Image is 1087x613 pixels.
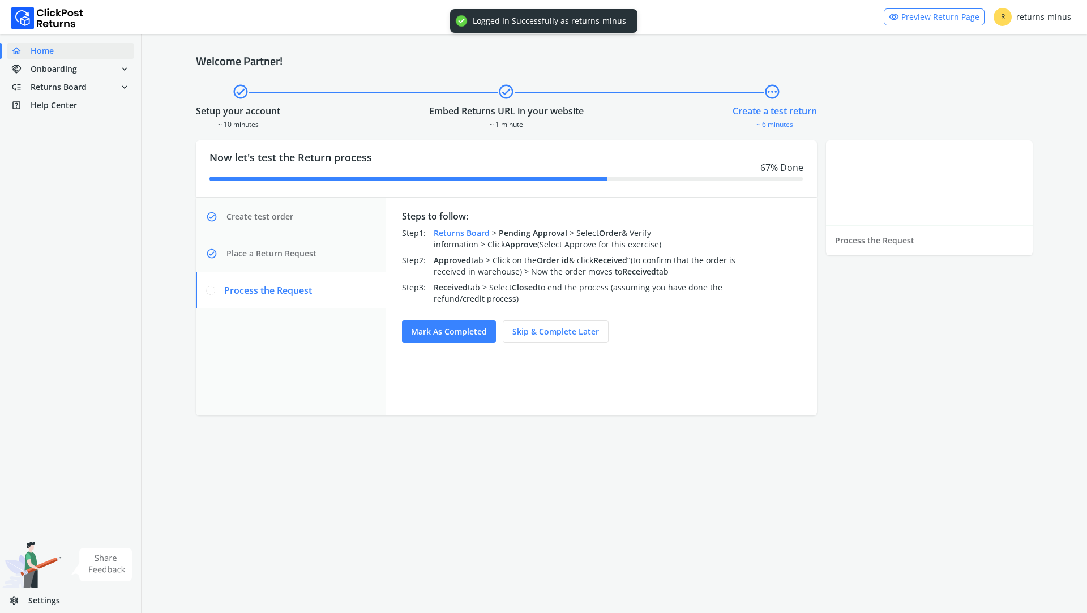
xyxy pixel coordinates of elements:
span: Order [599,228,622,238]
a: homeHome [7,43,134,59]
span: Click (Select Approve for this exercise) [487,239,661,250]
span: Place a Return Request [226,248,316,259]
button: Mark as completed [402,320,496,343]
span: > [570,228,574,238]
div: ~ 10 minutes [196,118,280,129]
span: pending [764,82,781,102]
span: Received” [593,255,631,265]
span: Approve [505,239,537,250]
span: check_circle [498,82,515,102]
span: home [11,43,31,59]
div: Logged In Successfully as returns-minus [473,16,626,26]
span: expand_more [119,79,130,95]
span: Select to end the process (assuming you have done the refund/credit process) [434,282,722,304]
img: share feedback [71,548,132,581]
span: Select & Verify information [434,228,651,250]
span: > [481,239,485,250]
span: Help Center [31,100,77,111]
span: Approved [434,255,471,265]
div: Process the Request [826,225,1033,255]
span: Pending Approval [499,228,567,238]
div: Setup your account [196,104,280,118]
div: Create a test return [733,104,817,118]
div: Embed Returns URL in your website [429,104,584,118]
span: tab [434,255,483,265]
span: Received [434,282,468,293]
div: ~ 1 minute [429,118,584,129]
span: R [994,8,1012,26]
span: Create test order [226,211,293,222]
span: Closed [512,282,538,293]
span: check_circle [232,82,249,102]
span: Home [31,45,54,57]
span: settings [9,593,28,608]
span: Returns Board [31,82,87,93]
span: tab [434,282,480,293]
span: visibility [889,9,899,25]
div: ~ 6 minutes [733,118,817,129]
span: check_circle [206,242,224,265]
a: Returns Board [434,228,490,238]
div: returns-minus [994,8,1071,26]
span: help_center [11,97,31,113]
div: Step 2 : [402,255,434,277]
span: > [482,282,487,293]
iframe: YouTube video player [826,140,1033,225]
span: Process the Request [224,284,312,297]
a: visibilityPreview Return Page [884,8,985,25]
span: > [524,266,529,277]
span: low_priority [11,79,31,95]
span: Order id [537,255,569,265]
span: > [492,228,497,238]
a: help_centerHelp Center [7,97,134,113]
span: check_circle [206,205,224,228]
button: Skip & complete later [503,320,609,343]
span: Received [622,266,656,277]
span: Now the order moves to tab [531,266,669,277]
div: Step 3 : [402,282,434,305]
h4: Welcome Partner! [196,54,1033,68]
span: > [486,255,490,265]
span: Click on the & click (to confirm that the order is received in warehouse) [434,255,735,277]
span: expand_more [119,61,130,77]
div: Step 1 : [402,228,434,250]
span: handshake [11,61,31,77]
div: Now let's test the Return process [196,140,817,197]
div: Steps to follow: [402,209,801,223]
span: Settings [28,595,60,606]
span: Onboarding [31,63,77,75]
img: Logo [11,7,83,29]
div: 67 % Done [209,161,803,174]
